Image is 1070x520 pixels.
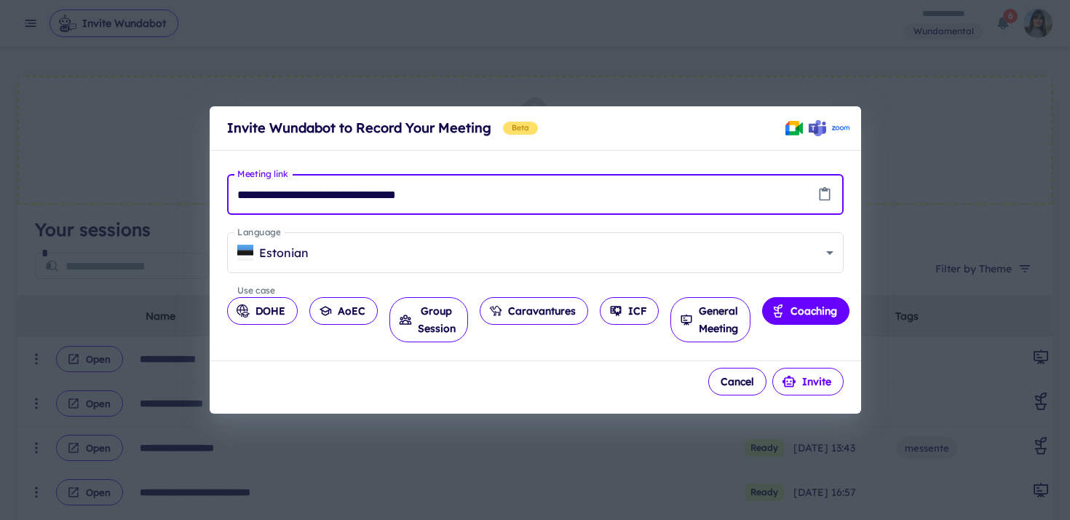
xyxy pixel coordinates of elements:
button: DOHE [227,297,298,325]
img: EE [237,245,253,261]
button: Cancel [708,368,766,395]
button: Caravantures [480,297,588,325]
div: Invite Wundabot to Record Your Meeting [227,118,785,138]
button: General Meeting [670,297,750,342]
button: Paste from clipboard [814,184,836,205]
button: AoEC [309,297,378,325]
label: Language [237,226,280,238]
span: Beta [506,122,536,134]
button: Group Session [389,297,468,342]
button: ICF [600,297,659,325]
label: Meeting link [237,168,288,180]
div: Estonian [237,245,820,261]
button: Invite [772,368,844,395]
label: Use case [237,284,275,296]
button: Coaching [762,297,849,325]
